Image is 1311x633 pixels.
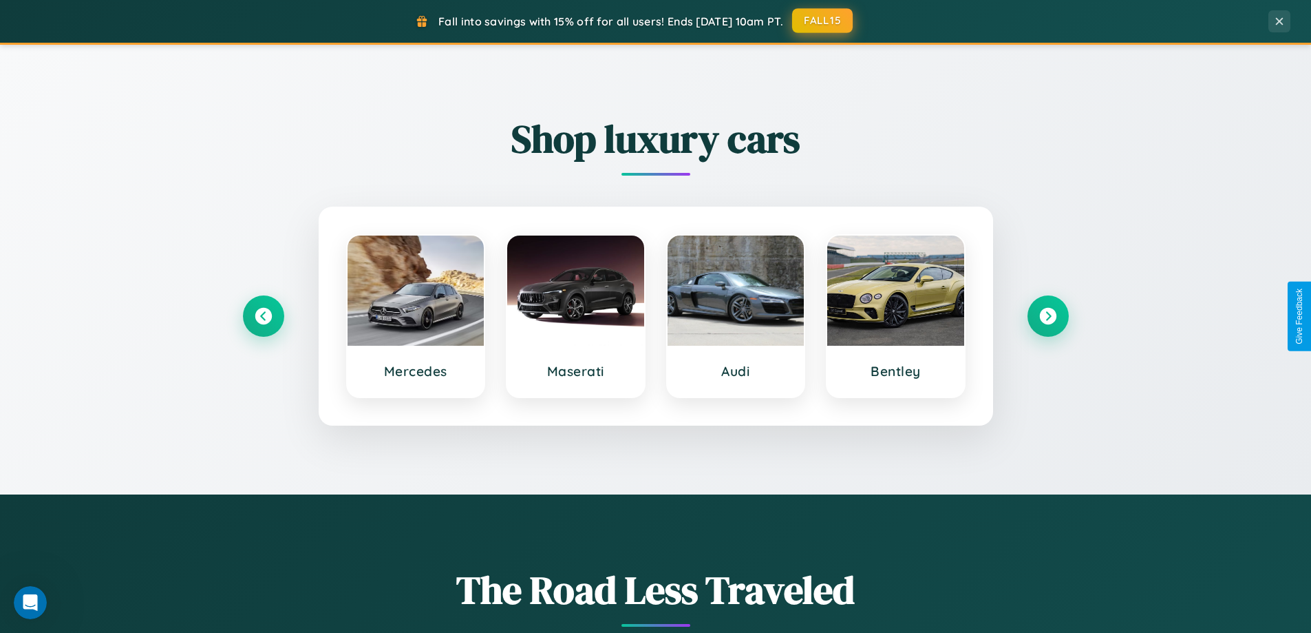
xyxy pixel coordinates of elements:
h2: Shop luxury cars [243,112,1069,165]
h3: Mercedes [361,363,471,380]
iframe: Intercom live chat [14,586,47,619]
h3: Audi [681,363,791,380]
h1: The Road Less Traveled [243,563,1069,616]
div: Give Feedback [1294,289,1304,344]
button: FALL15 [792,8,853,33]
span: Fall into savings with 15% off for all users! Ends [DATE] 10am PT. [438,14,783,28]
h3: Bentley [841,363,950,380]
h3: Maserati [521,363,630,380]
